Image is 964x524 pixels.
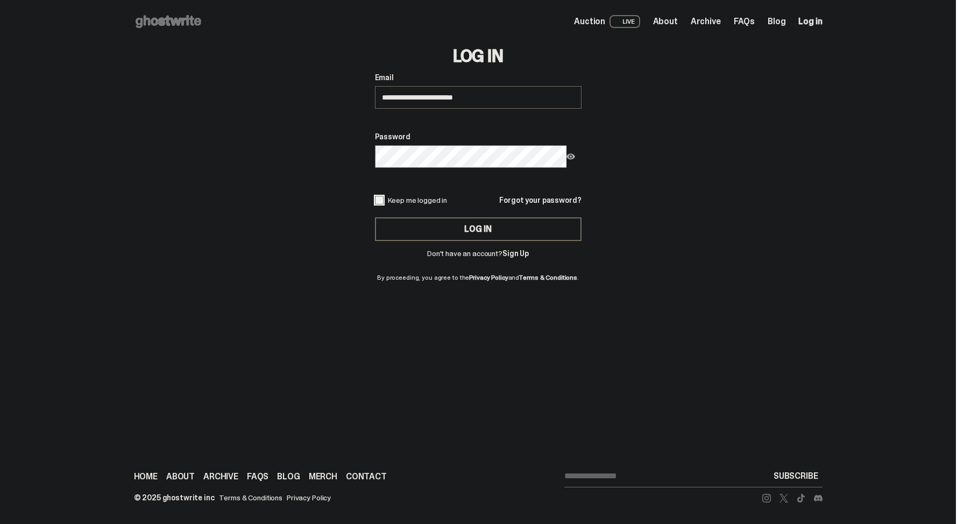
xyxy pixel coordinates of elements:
a: Sign Up [502,249,529,258]
a: FAQs [247,472,268,481]
a: Privacy Policy [287,494,331,501]
a: Blog [277,472,300,481]
input: Keep me logged in [375,196,384,204]
a: Contact [346,472,387,481]
label: Password [375,132,582,141]
a: Blog [768,17,785,26]
a: Log in [798,17,822,26]
span: LIVE [609,15,640,28]
div: © 2025 ghostwrite inc [134,494,215,501]
p: By proceeding, you agree to the and . [375,257,582,281]
button: Log In [375,217,582,241]
div: Log In [464,225,491,233]
a: Archive [691,17,721,26]
a: Privacy Policy [469,273,508,282]
p: Don't have an account? [375,250,582,257]
a: Merch [309,472,337,481]
a: About [166,472,195,481]
span: Auction [574,17,605,26]
h3: Log In [375,47,582,65]
a: Forgot your password? [499,196,581,204]
button: SUBSCRIBE [769,465,823,487]
a: FAQs [734,17,755,26]
a: Terms & Conditions [219,494,282,501]
a: Auction LIVE [574,15,640,28]
a: About [653,17,678,26]
label: Email [375,73,582,82]
a: Home [134,472,158,481]
img: Show password [566,152,575,161]
a: Archive [203,472,238,481]
a: Terms & Conditions [519,273,577,282]
label: Keep me logged in [375,196,448,204]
